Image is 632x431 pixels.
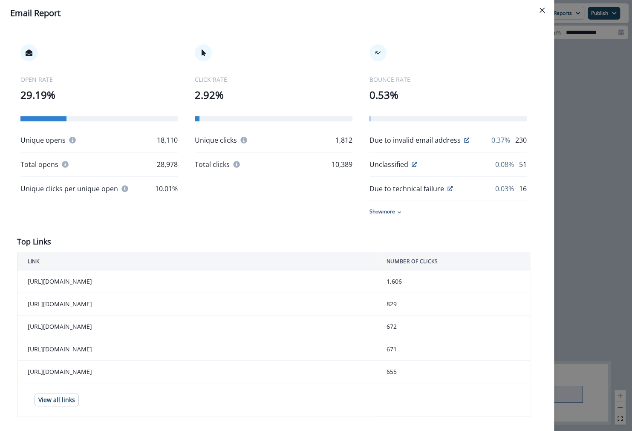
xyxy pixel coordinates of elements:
[376,361,530,383] td: 655
[20,75,178,84] p: OPEN RATE
[515,135,527,145] p: 230
[332,159,352,170] p: 10,389
[20,184,118,194] p: Unique clicks per unique open
[369,184,444,194] p: Due to technical failure
[17,253,376,270] th: LINK
[495,159,514,170] p: 0.08%
[376,253,530,270] th: NUMBER OF CLICKS
[17,361,376,383] td: [URL][DOMAIN_NAME]
[10,7,544,20] div: Email Report
[20,159,58,170] p: Total opens
[491,135,510,145] p: 0.37%
[335,135,352,145] p: 1,812
[376,270,530,293] td: 1,606
[17,316,376,338] td: [URL][DOMAIN_NAME]
[519,159,527,170] p: 51
[376,338,530,361] td: 671
[195,75,352,84] p: CLICK RATE
[195,87,352,103] p: 2.92%
[157,135,178,145] p: 18,110
[20,87,178,103] p: 29.19%
[369,87,527,103] p: 0.53%
[369,208,395,215] p: Show more
[376,316,530,338] td: 672
[38,397,75,404] p: View all links
[155,184,178,194] p: 10.01%
[195,159,230,170] p: Total clicks
[20,135,66,145] p: Unique opens
[369,135,461,145] p: Due to invalid email address
[35,394,79,406] button: View all links
[535,3,549,17] button: Close
[17,236,51,247] p: Top Links
[17,338,376,361] td: [URL][DOMAIN_NAME]
[519,184,527,194] p: 16
[495,184,514,194] p: 0.03%
[376,293,530,316] td: 829
[369,159,408,170] p: Unclassified
[157,159,178,170] p: 28,978
[195,135,237,145] p: Unique clicks
[17,293,376,316] td: [URL][DOMAIN_NAME]
[369,75,527,84] p: BOUNCE RATE
[17,270,376,293] td: [URL][DOMAIN_NAME]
